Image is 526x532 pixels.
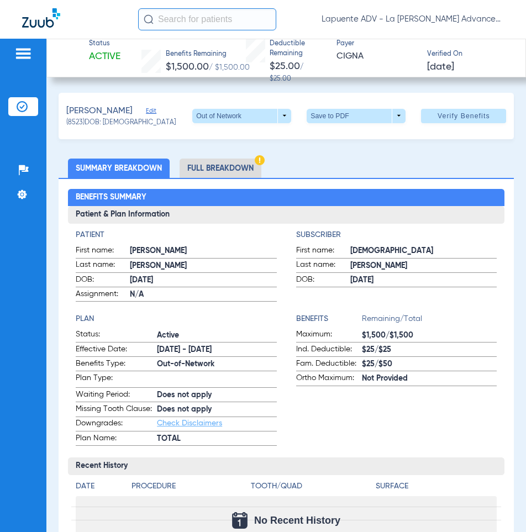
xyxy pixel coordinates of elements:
span: Benefits Type: [76,358,157,371]
span: [DATE] [130,275,276,286]
span: [PERSON_NAME] [130,245,276,257]
span: Does not apply [157,389,276,401]
span: [DATE] [350,275,497,286]
span: [DEMOGRAPHIC_DATA] [350,245,497,257]
span: Payer [336,39,418,49]
span: Last name: [76,259,130,272]
span: Not Provided [362,373,497,384]
app-breakdown-title: Tooth/Quad [251,481,372,496]
button: Verify Benefits [421,109,506,123]
li: Full Breakdown [180,159,261,178]
span: Remaining/Total [362,313,497,329]
span: Status [89,39,120,49]
app-breakdown-title: Surface [376,481,497,496]
span: $1,500.00 [166,62,209,72]
img: Calendar [232,512,248,529]
span: Verify Benefits [438,112,490,120]
span: Plan Name: [76,433,157,446]
span: / $1,500.00 [209,64,250,71]
app-breakdown-title: Benefits [296,313,362,329]
span: Plan Type: [76,372,157,387]
h4: Patient [76,229,276,241]
span: Last name: [296,259,350,272]
span: [DATE] [427,60,454,74]
h4: Plan [76,313,276,325]
span: $25/$50 [362,359,497,370]
img: Zuub Logo [22,8,60,28]
span: CIGNA [336,50,418,64]
span: Out-of-Network [157,359,276,370]
h2: Benefits Summary [68,189,504,207]
span: (8523) DOB: [DEMOGRAPHIC_DATA] [66,118,176,128]
span: Does not apply [157,404,276,415]
h4: Subscriber [296,229,497,241]
h4: Procedure [131,481,247,492]
span: Ortho Maximum: [296,372,362,386]
span: First name: [76,245,130,258]
span: No Recent History [254,515,340,526]
span: [PERSON_NAME] [350,260,497,272]
app-breakdown-title: Date [76,481,122,496]
span: [PERSON_NAME] [66,104,133,118]
span: $25/$25 [362,344,497,356]
span: $25.00 [270,61,300,71]
app-breakdown-title: Procedure [131,481,247,496]
li: Summary Breakdown [68,159,170,178]
span: Maximum: [296,329,362,342]
span: DOB: [296,274,350,287]
span: DOB: [76,274,130,287]
span: Effective Date: [76,344,157,357]
a: Check Disclaimers [157,419,222,427]
h4: Tooth/Quad [251,481,372,492]
span: Status: [76,329,157,342]
span: Lapuente ADV - La [PERSON_NAME] Advanced Dentistry [322,14,504,25]
h4: Benefits [296,313,362,325]
span: N/A [130,289,276,301]
h3: Recent History [68,457,504,475]
span: TOTAL [157,433,276,445]
span: $1,500/$1,500 [362,330,497,341]
span: [DATE] - [DATE] [157,344,276,356]
span: Deductible Remaining [270,39,327,59]
span: Active [157,330,276,341]
span: [PERSON_NAME] [130,260,276,272]
h3: Patient & Plan Information [68,206,504,224]
span: Missing Tooth Clause: [76,403,157,417]
img: Hazard [255,155,265,165]
img: hamburger-icon [14,47,32,60]
span: Downgrades: [76,418,157,431]
span: Benefits Remaining [166,50,250,60]
span: First name: [296,245,350,258]
span: Verified On [427,50,508,60]
span: Edit [146,107,156,118]
span: Waiting Period: [76,389,157,402]
h4: Date [76,481,122,492]
h4: Surface [376,481,497,492]
button: Out of Network [192,109,291,123]
span: Fam. Deductible: [296,358,362,371]
span: Assignment: [76,288,130,302]
button: Save to PDF [307,109,406,123]
img: Search Icon [144,14,154,24]
span: Active [89,50,120,64]
span: Ind. Deductible: [296,344,362,357]
input: Search for patients [138,8,276,30]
